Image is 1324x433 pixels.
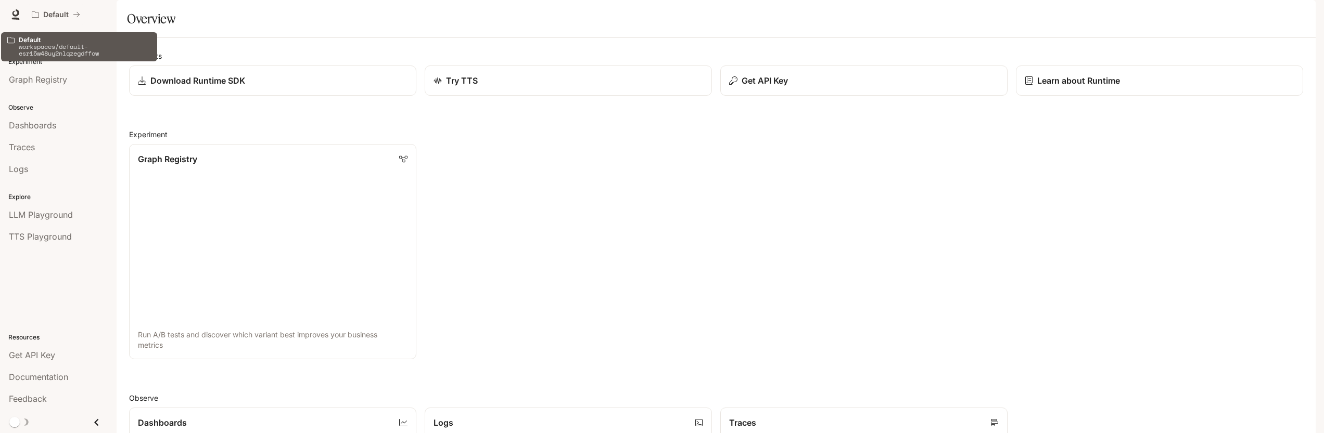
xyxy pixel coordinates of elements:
[1037,74,1120,87] p: Learn about Runtime
[138,416,187,429] p: Dashboards
[425,65,712,96] a: Try TTS
[1016,65,1303,96] a: Learn about Runtime
[446,74,478,87] p: Try TTS
[127,8,175,29] h1: Overview
[729,416,756,429] p: Traces
[27,4,85,25] button: All workspaces
[43,10,69,19] p: Default
[138,330,408,350] p: Run A/B tests and discover which variant best improves your business metrics
[19,43,151,57] p: workspaces/default-esr15w48uy2nlqzegdffow
[129,392,1303,403] h2: Observe
[129,144,416,359] a: Graph RegistryRun A/B tests and discover which variant best improves your business metrics
[129,50,1303,61] h2: Shortcuts
[138,153,197,165] p: Graph Registry
[742,74,788,87] p: Get API Key
[129,129,1303,140] h2: Experiment
[129,65,416,96] a: Download Runtime SDK
[150,74,245,87] p: Download Runtime SDK
[720,65,1008,96] button: Get API Key
[19,36,151,43] p: Default
[434,416,453,429] p: Logs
